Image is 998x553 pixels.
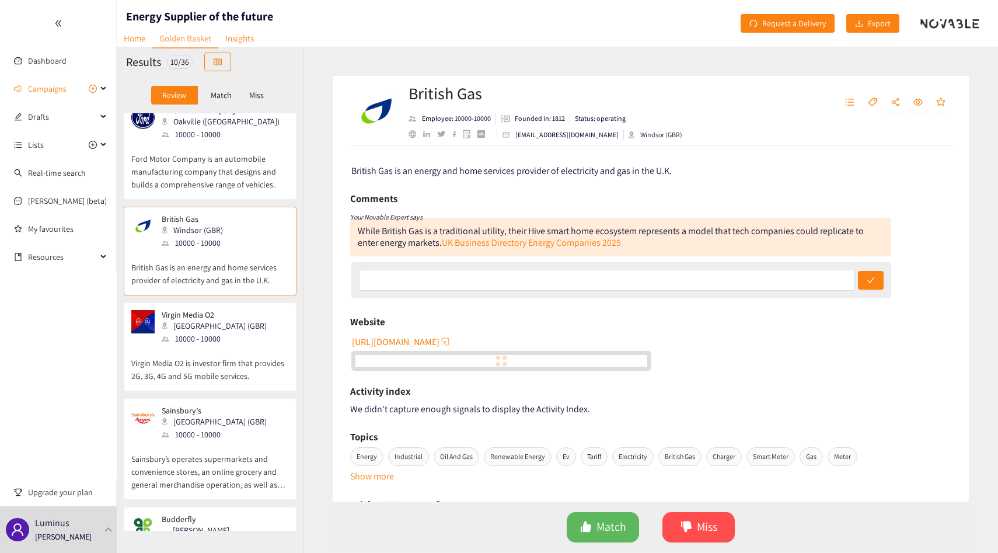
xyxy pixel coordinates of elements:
h6: Ask [PERSON_NAME] [350,496,440,513]
p: Founded in: 1812 [515,113,565,124]
div: 10000 - 10000 [162,428,274,441]
span: Tariff [581,447,608,466]
span: user [11,523,25,537]
img: Snapshot of the company's website [131,106,155,129]
i: Your Novable Expert says [350,213,423,221]
h6: Topics [350,428,378,446]
span: check [867,276,875,286]
button: star [930,93,951,112]
a: Dashboard [28,55,67,66]
p: Sainsbury’s operates supermarkets and convenience stores, an online grocery and general merchandi... [131,441,289,491]
a: crunchbase [477,130,492,138]
span: trophy [14,488,22,496]
iframe: Chat Widget [940,497,998,553]
span: Campaigns [28,77,67,100]
span: plus-circle [89,141,97,149]
span: Resources [28,245,97,269]
button: Show more [350,469,394,475]
img: Snapshot of the company's website [131,310,155,333]
h6: Activity index [350,382,411,400]
p: Review [162,91,186,100]
span: book [14,253,22,261]
p: British Gas is an energy and home services provider of electricity and gas in the U.K. [131,249,289,287]
button: redoRequest a Delivery [741,14,835,33]
p: Virgin Media O2 is investor firm that provides 2G, 3G, 4G and 5G mobile services. [131,345,289,382]
span: dislike [681,521,692,534]
span: eye [913,98,923,108]
div: 10 / 36 [167,55,193,69]
button: unordered-list [839,93,860,112]
button: dislikeMiss [662,512,735,542]
button: downloadExport [846,14,899,33]
div: 10000 - 10000 [162,128,287,141]
span: share-alt [891,98,900,108]
a: Home [117,29,152,47]
div: While British Gas is a traditional utility, their Hive smart home ecosystem represents a model th... [358,225,864,249]
li: Founded in year [496,113,570,124]
span: Energy [350,447,383,466]
span: [URL][DOMAIN_NAME] [352,335,439,349]
p: Ford Motor Company is an automobile manufacturing company that designs and builds a comprehensive... [131,141,289,191]
p: Sainsbury’s [162,406,267,415]
span: download [855,19,863,29]
span: Lists [28,133,44,156]
span: plus-circle [89,85,97,93]
div: 10000 - 10000 [162,236,230,249]
p: [PERSON_NAME] [35,530,92,543]
h2: Results [126,54,161,70]
a: website [355,355,647,367]
div: Windsor (GBR) [162,224,230,236]
span: unordered-list [845,98,854,108]
li: Employees [409,113,496,124]
p: British Gas [162,214,223,224]
button: likeMatch [567,512,639,542]
a: facebook [452,131,463,137]
h6: Website [350,313,385,331]
a: Golden Basket [152,29,218,48]
span: star [936,98,945,108]
div: [GEOGRAPHIC_DATA] (GBR) [162,415,274,428]
img: Company Logo [353,88,400,134]
span: Charger [706,447,742,466]
a: website [409,130,423,138]
button: share-alt [885,93,906,112]
img: Snapshot of the company's website [131,514,155,538]
span: Industrial [388,447,429,466]
span: British Gas is an energy and home services provider of electricity and gas in the U.K. [351,165,672,177]
button: tag [862,93,883,112]
div: Widget de chat [940,497,998,553]
span: Electricity [612,447,654,466]
div: [PERSON_NAME] ([GEOGRAPHIC_DATA]) [162,524,288,549]
span: sound [14,85,22,93]
h1: Energy Supplier of the future [126,8,273,25]
span: like [580,521,592,534]
a: linkedin [423,131,437,138]
p: [EMAIL_ADDRESS][DOMAIN_NAME] [515,130,619,140]
p: Status: operating [575,113,626,124]
li: Status [570,113,626,124]
button: check [858,271,884,290]
span: Match [596,518,626,536]
div: We didn't capture enough signals to display the Activity Index. [350,402,951,416]
span: redo [749,19,758,29]
span: unordered-list [14,141,22,149]
a: Real-time search [28,168,86,178]
div: Oakville ([GEOGRAPHIC_DATA]) [162,115,287,128]
img: Snapshot of the company's website [131,406,155,429]
span: Request a Delivery [762,17,826,30]
span: Gas [800,447,823,466]
span: tag [868,98,877,108]
div: Windsor (GBR) [629,130,682,140]
p: Match [211,91,232,100]
span: Renewable Energy [484,447,552,466]
span: Upgrade your plan [28,481,107,504]
img: Snapshot of the company's website [131,214,155,238]
span: table [214,58,222,67]
span: British Gas [658,447,702,466]
p: Employee: 10000-10000 [422,113,491,124]
p: Budderfly [162,514,281,524]
span: Ev [556,447,576,466]
span: Export [868,17,891,30]
h2: British Gas [409,82,682,105]
button: table [204,53,231,71]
